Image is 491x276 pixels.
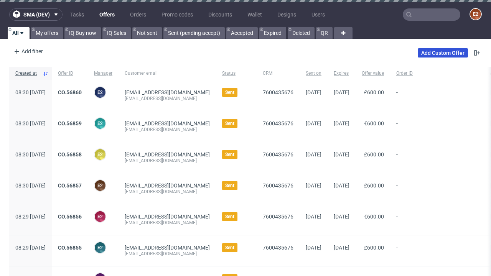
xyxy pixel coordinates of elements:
[95,180,105,191] figcaption: e2
[125,95,210,102] div: [EMAIL_ADDRESS][DOMAIN_NAME]
[132,27,162,39] a: Not sent
[163,27,225,39] a: Sent (pending accept)
[125,251,210,257] div: [EMAIL_ADDRESS][DOMAIN_NAME]
[259,27,286,39] a: Expired
[58,214,82,220] a: CO.56856
[396,89,478,102] span: -
[125,89,210,95] a: [EMAIL_ADDRESS][DOMAIN_NAME]
[263,182,293,189] a: 7600435676
[396,70,478,77] span: Order ID
[204,8,237,21] a: Discounts
[364,245,384,251] span: £600.00
[273,8,301,21] a: Designs
[95,149,105,160] figcaption: e2
[9,8,63,21] button: sma (dev)
[15,214,46,220] span: 08:29 [DATE]
[470,9,481,20] figcaption: e2
[64,27,101,39] a: IQ Buy now
[225,151,234,158] span: Sent
[396,245,478,257] span: -
[95,8,119,21] a: Offers
[418,48,468,58] a: Add Custom Offer
[15,245,46,251] span: 08:29 [DATE]
[15,89,46,95] span: 08:30 [DATE]
[94,70,112,77] span: Manager
[125,70,210,77] span: Customer email
[58,151,82,158] a: CO.56858
[334,214,349,220] span: [DATE]
[125,220,210,226] div: [EMAIL_ADDRESS][DOMAIN_NAME]
[125,158,210,164] div: [EMAIL_ADDRESS][DOMAIN_NAME]
[263,151,293,158] a: 7600435676
[364,120,384,127] span: €600.00
[334,89,349,95] span: [DATE]
[306,214,321,220] span: [DATE]
[15,151,46,158] span: 08:30 [DATE]
[306,182,321,189] span: [DATE]
[222,70,250,77] span: Status
[263,120,293,127] a: 7600435676
[225,182,234,189] span: Sent
[396,214,478,226] span: -
[396,120,478,133] span: -
[362,70,384,77] span: Offer value
[364,214,384,220] span: €600.00
[23,12,50,17] span: sma (dev)
[58,89,82,95] a: CO.56860
[95,242,105,253] figcaption: e2
[125,127,210,133] div: [EMAIL_ADDRESS][DOMAIN_NAME]
[15,120,46,127] span: 08:30 [DATE]
[58,245,82,251] a: CO.56855
[31,27,63,39] a: My offers
[334,120,349,127] span: [DATE]
[307,8,330,21] a: Users
[334,151,349,158] span: [DATE]
[58,120,82,127] a: CO.56859
[95,211,105,222] figcaption: e2
[243,8,267,21] a: Wallet
[316,27,333,39] a: QR
[8,27,30,39] a: All
[334,70,349,77] span: Expires
[225,214,234,220] span: Sent
[306,151,321,158] span: [DATE]
[95,118,105,129] figcaption: e2
[125,245,210,251] a: [EMAIL_ADDRESS][DOMAIN_NAME]
[306,245,321,251] span: [DATE]
[396,182,478,195] span: -
[396,151,478,164] span: -
[125,8,151,21] a: Orders
[11,45,44,58] div: Add filter
[364,151,384,158] span: £600.00
[58,182,82,189] a: CO.56857
[226,27,258,39] a: Accepted
[364,89,384,95] span: £600.00
[263,89,293,95] a: 7600435676
[306,120,321,127] span: [DATE]
[125,189,210,195] div: [EMAIL_ADDRESS][DOMAIN_NAME]
[225,120,234,127] span: Sent
[102,27,131,39] a: IQ Sales
[263,70,293,77] span: CRM
[288,27,315,39] a: Deleted
[157,8,198,21] a: Promo codes
[125,151,210,158] a: [EMAIL_ADDRESS][DOMAIN_NAME]
[125,182,210,189] a: [EMAIL_ADDRESS][DOMAIN_NAME]
[263,245,293,251] a: 7600435676
[225,89,234,95] span: Sent
[15,182,46,189] span: 08:30 [DATE]
[125,214,210,220] a: [EMAIL_ADDRESS][DOMAIN_NAME]
[66,8,89,21] a: Tasks
[95,87,105,98] figcaption: e2
[364,182,384,189] span: £600.00
[263,214,293,220] a: 7600435676
[58,70,82,77] span: Offer ID
[306,89,321,95] span: [DATE]
[15,70,40,77] span: Created at
[125,120,210,127] a: [EMAIL_ADDRESS][DOMAIN_NAME]
[225,245,234,251] span: Sent
[334,182,349,189] span: [DATE]
[306,70,321,77] span: Sent on
[334,245,349,251] span: [DATE]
